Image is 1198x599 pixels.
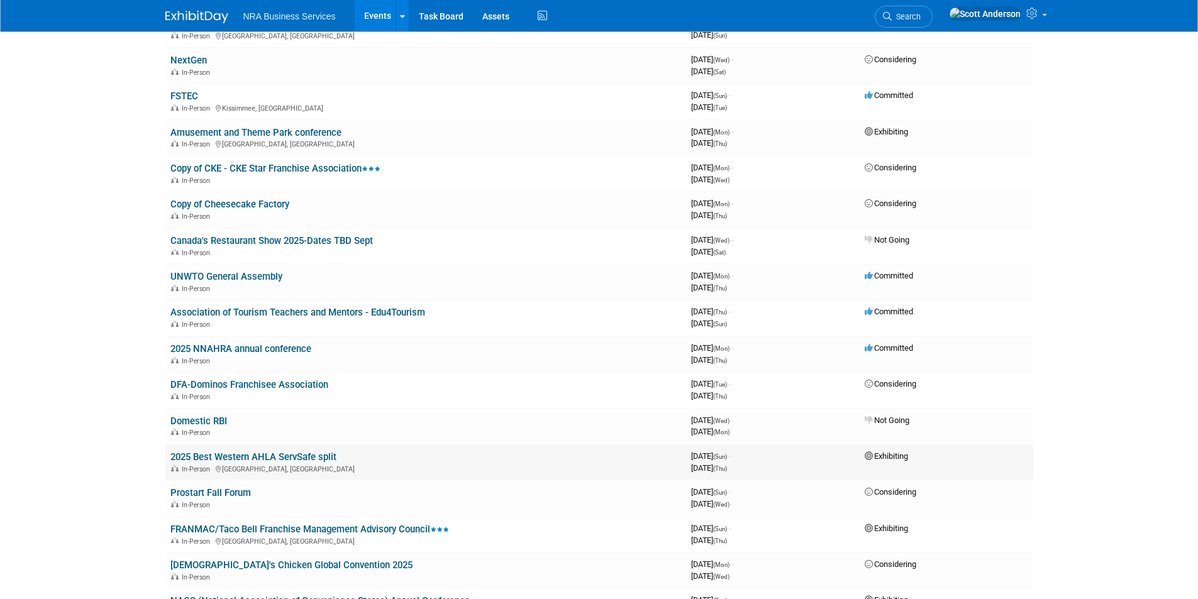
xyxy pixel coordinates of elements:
[170,138,681,148] div: [GEOGRAPHIC_DATA], [GEOGRAPHIC_DATA]
[713,201,729,207] span: (Mon)
[691,451,731,461] span: [DATE]
[713,104,727,111] span: (Tue)
[731,343,733,353] span: -
[729,524,731,533] span: -
[691,138,727,148] span: [DATE]
[729,487,731,497] span: -
[713,321,727,327] span: (Sun)
[170,55,207,66] a: NextGen
[691,55,733,64] span: [DATE]
[713,140,727,147] span: (Thu)
[170,536,681,546] div: [GEOGRAPHIC_DATA], [GEOGRAPHIC_DATA]
[171,321,179,327] img: In-Person Event
[691,271,733,280] span: [DATE]
[691,235,733,245] span: [DATE]
[691,571,729,581] span: [DATE]
[691,163,733,172] span: [DATE]
[731,559,733,569] span: -
[713,273,729,280] span: (Mon)
[691,127,733,136] span: [DATE]
[729,91,731,100] span: -
[691,211,727,220] span: [DATE]
[691,91,731,100] span: [DATE]
[170,524,449,535] a: FRANMAC/Taco Bell Franchise Management Advisory Council
[170,463,681,473] div: [GEOGRAPHIC_DATA], [GEOGRAPHIC_DATA]
[713,249,726,256] span: (Sat)
[182,177,214,185] span: In-Person
[182,249,214,257] span: In-Person
[691,343,733,353] span: [DATE]
[865,343,913,353] span: Committed
[865,379,916,388] span: Considering
[691,524,731,533] span: [DATE]
[691,536,727,545] span: [DATE]
[171,140,179,146] img: In-Person Event
[865,271,913,280] span: Committed
[182,537,214,546] span: In-Person
[691,415,733,425] span: [DATE]
[170,415,227,427] a: Domestic RBI
[170,235,373,246] a: Canada's Restaurant Show 2025-Dates TBD Sept
[729,379,731,388] span: -
[691,102,727,112] span: [DATE]
[731,127,733,136] span: -
[713,465,727,472] span: (Thu)
[731,199,733,208] span: -
[713,177,729,184] span: (Wed)
[713,165,729,172] span: (Mon)
[170,127,341,138] a: Amusement and Theme Park conference
[729,307,731,316] span: -
[729,451,731,461] span: -
[713,561,729,568] span: (Mon)
[713,32,727,39] span: (Sun)
[182,393,214,401] span: In-Person
[865,415,909,425] span: Not Going
[171,249,179,255] img: In-Person Event
[170,102,681,113] div: Kissimmee, [GEOGRAPHIC_DATA]
[713,237,729,244] span: (Wed)
[865,307,913,316] span: Committed
[865,524,908,533] span: Exhibiting
[170,91,198,102] a: FSTEC
[713,417,729,424] span: (Wed)
[243,11,336,21] span: NRA Business Services
[171,69,179,75] img: In-Person Event
[170,271,282,282] a: UNWTO General Assembly
[731,163,733,172] span: -
[171,177,179,183] img: In-Person Event
[170,199,289,210] a: Copy of Cheesecake Factory
[170,379,328,390] a: DFA-Dominos Franchisee Association
[731,235,733,245] span: -
[713,573,729,580] span: (Wed)
[713,381,727,388] span: (Tue)
[182,357,214,365] span: In-Person
[171,104,179,111] img: In-Person Event
[865,199,916,208] span: Considering
[182,104,214,113] span: In-Person
[865,487,916,497] span: Considering
[691,379,731,388] span: [DATE]
[713,537,727,544] span: (Thu)
[691,487,731,497] span: [DATE]
[713,309,727,316] span: (Thu)
[171,465,179,471] img: In-Person Event
[691,427,729,436] span: [DATE]
[171,32,179,38] img: In-Person Event
[691,559,733,569] span: [DATE]
[170,307,425,318] a: Association of Tourism Teachers and Mentors - Edu4Tourism
[182,429,214,437] span: In-Person
[713,129,729,136] span: (Mon)
[691,199,733,208] span: [DATE]
[865,451,908,461] span: Exhibiting
[691,463,727,473] span: [DATE]
[171,212,179,219] img: In-Person Event
[171,501,179,507] img: In-Person Event
[875,6,933,28] a: Search
[865,235,909,245] span: Not Going
[691,355,727,365] span: [DATE]
[713,453,727,460] span: (Sun)
[691,247,726,256] span: [DATE]
[182,285,214,293] span: In-Person
[731,415,733,425] span: -
[182,69,214,77] span: In-Person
